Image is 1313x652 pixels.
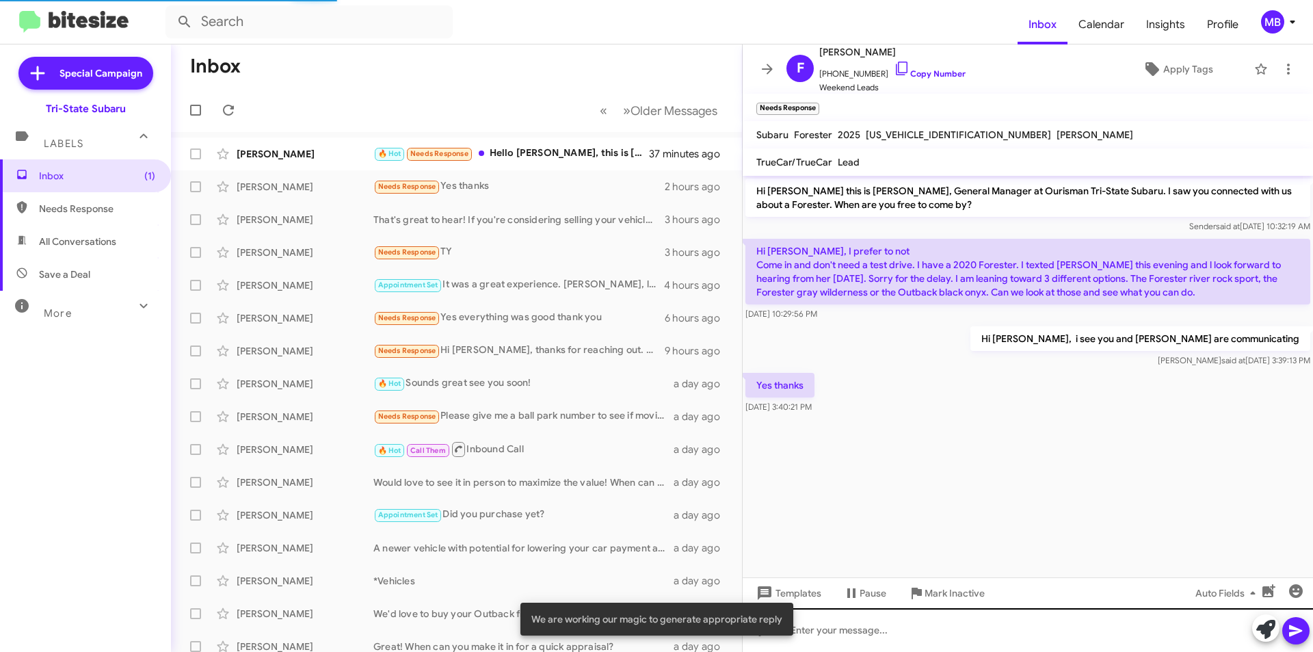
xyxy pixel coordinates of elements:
[745,309,817,319] span: [DATE] 10:29:56 PM
[970,326,1310,351] p: Hi [PERSON_NAME], i see you and [PERSON_NAME] are communicating
[44,307,72,320] span: More
[165,5,453,38] input: Search
[745,179,1310,217] p: Hi [PERSON_NAME] this is [PERSON_NAME], General Manager at Ourisman Tri-State Subaru. I saw you c...
[819,44,966,60] span: [PERSON_NAME]
[819,60,966,81] span: [PHONE_NUMBER]
[631,103,717,118] span: Older Messages
[237,246,373,259] div: [PERSON_NAME]
[665,180,731,194] div: 2 hours ago
[373,475,674,489] div: Would love to see it in person to maximize the value! When can you make it in?
[237,443,373,456] div: [PERSON_NAME]
[378,149,401,158] span: 🔥 Hot
[378,182,436,191] span: Needs Response
[592,96,726,125] nav: Page navigation example
[373,179,665,194] div: Yes thanks
[378,346,436,355] span: Needs Response
[674,443,731,456] div: a day ago
[237,278,373,292] div: [PERSON_NAME]
[410,446,446,455] span: Call Them
[819,81,966,94] span: Weekend Leads
[1196,5,1249,44] span: Profile
[44,138,83,150] span: Labels
[623,102,631,119] span: »
[1249,10,1298,34] button: MB
[1107,57,1247,81] button: Apply Tags
[39,235,116,248] span: All Conversations
[373,277,664,293] div: It was a great experience. [PERSON_NAME], like [PERSON_NAME] before, was very kind and patient. T...
[756,156,832,168] span: TrueCar/TrueCar
[373,441,674,458] div: Inbound Call
[39,202,155,216] span: Needs Response
[745,239,1310,304] p: Hi [PERSON_NAME], I prefer to not Come in and don't need a test drive. I have a 2020 Forester. I ...
[860,581,886,605] span: Pause
[46,102,126,116] div: Tri-State Subaru
[59,66,142,80] span: Special Campaign
[674,377,731,391] div: a day ago
[674,574,731,588] div: a day ago
[1018,5,1067,44] span: Inbox
[39,268,90,281] span: Save a Deal
[894,68,966,79] a: Copy Number
[1158,355,1310,365] span: [PERSON_NAME] [DATE] 3:39:13 PM
[531,612,782,626] span: We are working our magic to generate appropriate reply
[39,169,155,183] span: Inbox
[866,129,1051,141] span: [US_VEHICLE_IDENTIFICATION_NUMBER]
[1163,57,1213,81] span: Apply Tags
[373,408,674,424] div: Please give me a ball park number to see if moving forward might happen.
[237,508,373,522] div: [PERSON_NAME]
[1189,221,1310,231] span: Sender [DATE] 10:32:19 AM
[674,541,731,555] div: a day ago
[18,57,153,90] a: Special Campaign
[1195,581,1261,605] span: Auto Fields
[373,310,665,326] div: Yes everything was good thank you
[373,244,665,260] div: TY
[745,402,812,412] span: [DATE] 3:40:21 PM
[754,581,821,605] span: Templates
[237,607,373,621] div: [PERSON_NAME]
[592,96,615,125] button: Previous
[745,373,814,397] p: Yes thanks
[190,55,241,77] h1: Inbox
[378,379,401,388] span: 🔥 Hot
[1216,221,1240,231] span: said at
[665,344,731,358] div: 9 hours ago
[378,281,438,289] span: Appointment Set
[373,146,649,161] div: Hello [PERSON_NAME], this is [PERSON_NAME] with his 2020 Hyundai [MEDICAL_DATA] SE. i'm curious, ...
[838,156,860,168] span: Lead
[378,412,436,421] span: Needs Response
[373,213,665,226] div: That's great to hear! If you're considering selling your vehicle, we’d love to discuss the option...
[373,574,674,588] div: *Vehicles
[378,313,436,322] span: Needs Response
[237,574,373,588] div: [PERSON_NAME]
[838,129,860,141] span: 2025
[378,248,436,257] span: Needs Response
[832,581,897,605] button: Pause
[756,129,788,141] span: Subaru
[144,169,155,183] span: (1)
[1135,5,1196,44] a: Insights
[1057,129,1133,141] span: [PERSON_NAME]
[1261,10,1284,34] div: MB
[1221,355,1245,365] span: said at
[237,344,373,358] div: [PERSON_NAME]
[237,213,373,226] div: [PERSON_NAME]
[378,510,438,519] span: Appointment Set
[674,475,731,489] div: a day ago
[237,377,373,391] div: [PERSON_NAME]
[897,581,996,605] button: Mark Inactive
[237,180,373,194] div: [PERSON_NAME]
[1067,5,1135,44] span: Calendar
[649,147,731,161] div: 37 minutes ago
[615,96,726,125] button: Next
[373,607,674,621] div: We'd love to buy your Outback from you!
[665,311,731,325] div: 6 hours ago
[378,446,401,455] span: 🔥 Hot
[665,213,731,226] div: 3 hours ago
[373,541,674,555] div: A newer vehicle with potential for lowering your car payment and also have a decent amount of equ...
[373,343,665,358] div: Hi [PERSON_NAME], thanks for reaching out. We aren't actively thinking about selling the vehicle ...
[237,541,373,555] div: [PERSON_NAME]
[237,147,373,161] div: [PERSON_NAME]
[373,507,674,523] div: Did you purchase yet?
[237,410,373,423] div: [PERSON_NAME]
